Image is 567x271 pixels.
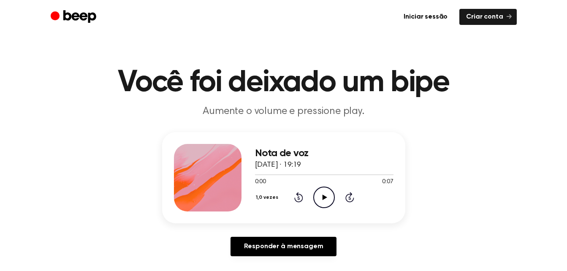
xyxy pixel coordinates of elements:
button: 1,0 vezes [255,190,282,205]
a: Iniciar sessão [397,9,454,25]
span: [DATE] · 19:19 [255,161,301,169]
a: Sinal [51,9,98,25]
span: 0:00 [255,178,266,187]
p: Aumente o volume e pressione play. [122,105,446,119]
a: Responder à mensagem [231,237,337,256]
h3: Nota de voz [255,148,393,159]
span: 0:07 [382,178,393,187]
font: Criar conta [466,12,503,22]
h1: Você foi deixado um bipe [68,68,500,98]
a: Criar conta [459,9,516,25]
